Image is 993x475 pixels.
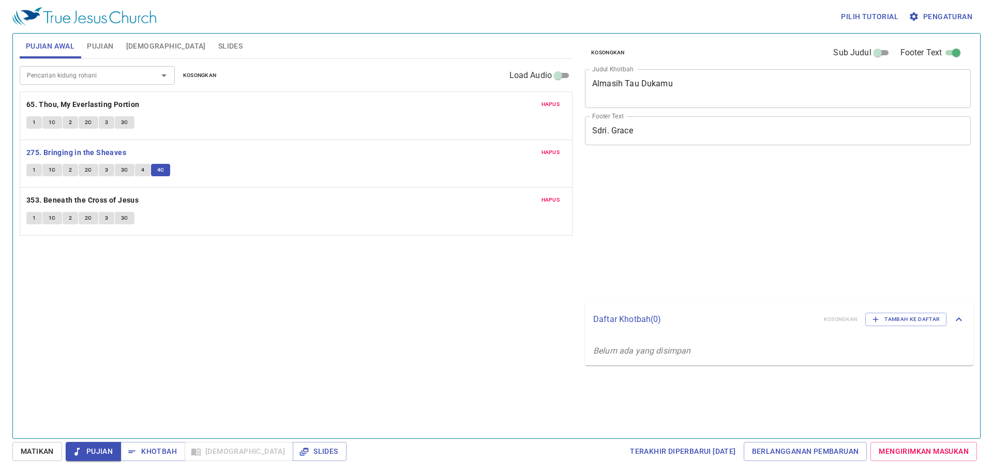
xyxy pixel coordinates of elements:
button: 3 [99,164,114,176]
span: [DEMOGRAPHIC_DATA] [126,40,206,53]
span: 2C [85,213,92,223]
button: Tambah ke Daftar [865,313,946,326]
span: 3 [105,165,108,175]
span: Pilih tutorial [841,10,898,23]
span: Kosongkan [183,71,217,80]
button: 2 [63,116,78,129]
b: 65. Thou, My Everlasting Portion [26,98,140,111]
span: 4 [141,165,144,175]
span: Terakhir Diperbarui [DATE] [630,445,735,458]
span: Pengaturan [911,10,972,23]
span: 3 [105,118,108,127]
button: Hapus [535,98,566,111]
button: 4 [135,164,151,176]
div: Daftar Khotbah(0)KosongkanTambah ke Daftar [585,302,973,336]
span: 2C [85,118,92,127]
button: 275. Bringing in the Sheaves [26,146,128,159]
button: 3 [99,212,114,224]
button: 2 [63,164,78,176]
button: 1C [42,212,62,224]
button: 1C [42,164,62,176]
button: 2C [79,164,98,176]
button: 4C [151,164,171,176]
button: 1 [26,212,42,224]
span: 4C [157,165,164,175]
span: Pujian Awal [26,40,74,53]
span: 3C [121,118,128,127]
span: 1C [49,118,56,127]
span: Hapus [541,195,560,205]
span: Slides [301,445,338,458]
span: Load Audio [509,69,552,82]
span: Tambah ke Daftar [872,315,940,324]
button: Hapus [535,146,566,159]
p: Daftar Khotbah ( 0 ) [593,313,816,326]
span: Mengirimkan Masukan [879,445,969,458]
img: True Jesus Church [12,7,156,26]
span: 2 [69,213,72,223]
button: Kosongkan [177,69,223,82]
span: 1 [33,118,36,127]
span: Kosongkan [591,48,625,57]
span: Matikan [21,445,54,458]
button: 1C [42,116,62,129]
button: Matikan [12,442,62,461]
span: Hapus [541,100,560,109]
a: Terakhir Diperbarui [DATE] [626,442,740,461]
button: 1 [26,164,42,176]
button: 3C [115,164,134,176]
span: 2 [69,118,72,127]
button: Hapus [535,194,566,206]
i: Belum ada yang disimpan [593,346,690,356]
a: Berlangganan Pembaruan [744,442,867,461]
button: Pengaturan [907,7,976,26]
button: Open [157,68,171,83]
span: 1 [33,165,36,175]
button: 3C [115,116,134,129]
iframe: from-child [581,156,895,299]
span: 3 [105,213,108,223]
span: Sub Judul [833,47,871,59]
button: Pujian [66,442,121,461]
button: 2C [79,116,98,129]
span: 3C [121,165,128,175]
span: 1C [49,165,56,175]
button: 3 [99,116,114,129]
span: Footer Text [900,47,942,59]
span: Berlangganan Pembaruan [752,445,859,458]
button: 2C [79,212,98,224]
a: Mengirimkan Masukan [870,442,977,461]
button: 2 [63,212,78,224]
b: 353. Beneath the Cross of Jesus [26,194,139,207]
span: 1 [33,213,36,223]
span: 1C [49,213,56,223]
b: 275. Bringing in the Sheaves [26,146,126,159]
button: 1 [26,116,42,129]
span: Khotbah [129,445,177,458]
span: 3C [121,213,128,223]
button: Slides [293,442,346,461]
textarea: Almasih Tau Dukamu [592,79,964,98]
button: 3C [115,212,134,224]
button: Kosongkan [585,47,631,59]
span: Pujian [74,445,113,458]
span: Slides [218,40,243,53]
span: Hapus [541,148,560,157]
button: Khotbah [121,442,185,461]
button: Pilih tutorial [837,7,902,26]
button: 65. Thou, My Everlasting Portion [26,98,141,111]
span: 2 [69,165,72,175]
span: Pujian [87,40,113,53]
button: 353. Beneath the Cross of Jesus [26,194,141,207]
span: 2C [85,165,92,175]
